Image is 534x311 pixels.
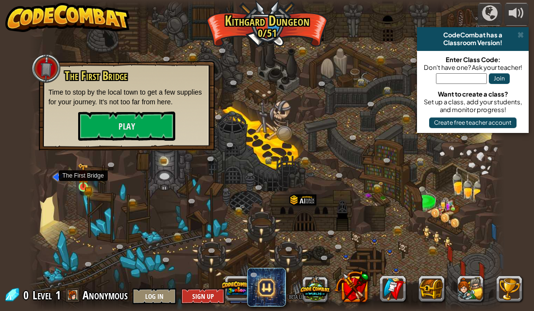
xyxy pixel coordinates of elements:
img: level-banner-unlock.png [78,163,89,188]
button: Log In [133,288,176,304]
button: Adjust volume [504,3,529,26]
img: CodeCombat - Learn how to code by playing a game [5,3,130,32]
div: Enter Class Code: [422,56,524,64]
p: Time to stop by the local town to get a few supplies for your journey. It's not too far from here. [49,87,205,107]
img: portrait.png [239,205,245,209]
button: Join [489,73,510,84]
div: Want to create a class? [422,90,524,98]
div: Classroom Version! [421,39,525,47]
button: Play [78,112,175,141]
button: Create free teacher account [429,117,517,128]
button: Campaigns [478,3,502,26]
span: 0 [23,287,32,303]
div: Set up a class, add your students, and monitor progress! [422,98,524,114]
button: Sign Up [181,288,225,304]
img: portrait.png [378,182,384,186]
span: Level [33,287,52,303]
span: 1 [55,287,61,303]
span: Anonymous [83,287,128,303]
span: The First Bridge [65,67,127,84]
div: Don't have one? Ask your teacher! [422,64,524,71]
div: CodeCombat has a [421,31,525,39]
img: portrait.png [80,172,87,179]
